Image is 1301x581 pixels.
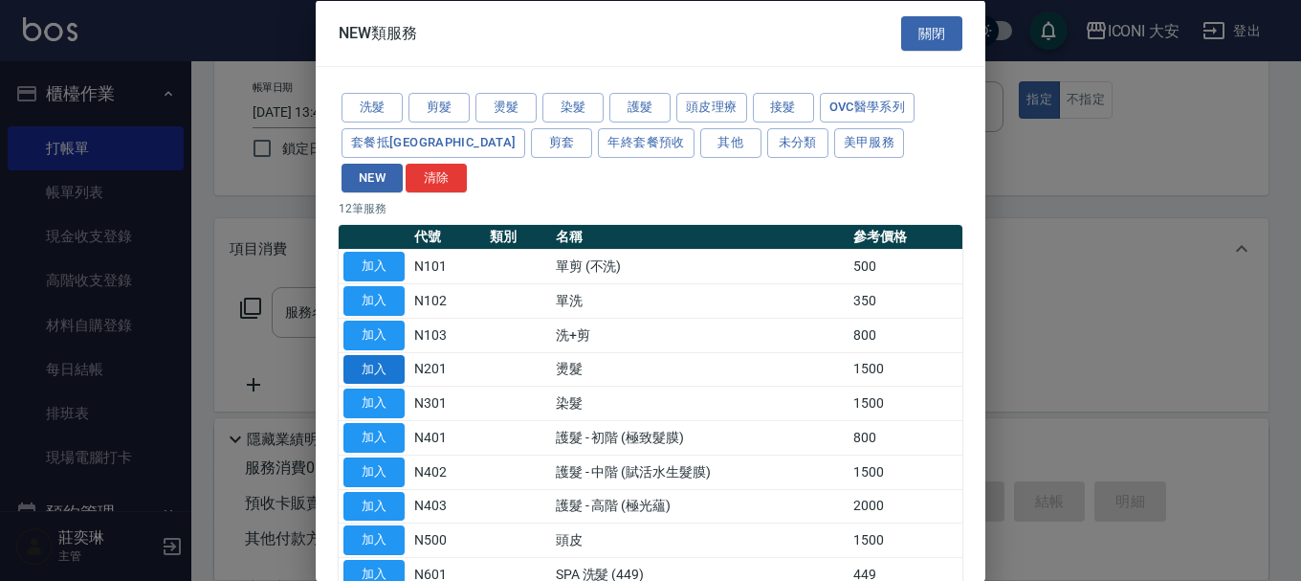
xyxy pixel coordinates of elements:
td: 1500 [849,523,962,557]
td: 500 [849,249,962,283]
button: 其他 [700,127,761,157]
th: 名稱 [551,225,849,250]
button: 加入 [343,457,405,486]
button: 接髮 [753,93,814,123]
td: N500 [409,523,485,557]
td: N401 [409,420,485,455]
button: 加入 [343,423,405,453]
td: 1500 [849,352,962,387]
button: 套餐抵[GEOGRAPHIC_DATA] [342,127,525,157]
button: 加入 [343,354,405,384]
button: 美甲服務 [834,127,905,157]
td: 護髮 - 初階 (極致髮膜) [551,420,849,455]
button: 護髮 [609,93,671,123]
button: 燙髮 [475,93,537,123]
td: N201 [409,352,485,387]
button: 染髮 [542,93,604,123]
button: 加入 [343,525,405,555]
td: N101 [409,249,485,283]
td: 頭皮 [551,523,849,557]
button: 加入 [343,320,405,349]
button: NEW [342,163,403,192]
button: 清除 [406,163,467,192]
td: 洗+剪 [551,318,849,352]
button: 頭皮理療 [676,93,747,123]
td: N403 [409,489,485,524]
button: 未分類 [767,127,828,157]
td: 單剪 (不洗) [551,249,849,283]
button: 加入 [343,252,405,281]
td: 燙髮 [551,352,849,387]
td: 染髮 [551,386,849,420]
td: N103 [409,318,485,352]
th: 類別 [485,225,551,250]
td: N301 [409,386,485,420]
button: 加入 [343,389,405,418]
th: 代號 [409,225,485,250]
button: 剪髮 [408,93,470,123]
td: 1500 [849,455,962,489]
button: 關閉 [901,15,962,51]
button: ovc醫學系列 [820,93,915,123]
button: 加入 [343,491,405,521]
p: 12 筆服務 [339,200,962,217]
button: 洗髮 [342,93,403,123]
td: 2000 [849,489,962,524]
td: 1500 [849,386,962,420]
td: 護髮 - 中階 (賦活水生髮膜) [551,455,849,489]
button: 加入 [343,286,405,316]
button: 剪套 [531,127,592,157]
td: 護髮 - 高階 (極光蘊) [551,489,849,524]
button: 年終套餐預收 [598,127,694,157]
td: N102 [409,283,485,318]
td: 350 [849,283,962,318]
td: N402 [409,455,485,489]
td: 單洗 [551,283,849,318]
th: 參考價格 [849,225,962,250]
td: 800 [849,318,962,352]
td: 800 [849,420,962,455]
span: NEW類服務 [339,23,417,42]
